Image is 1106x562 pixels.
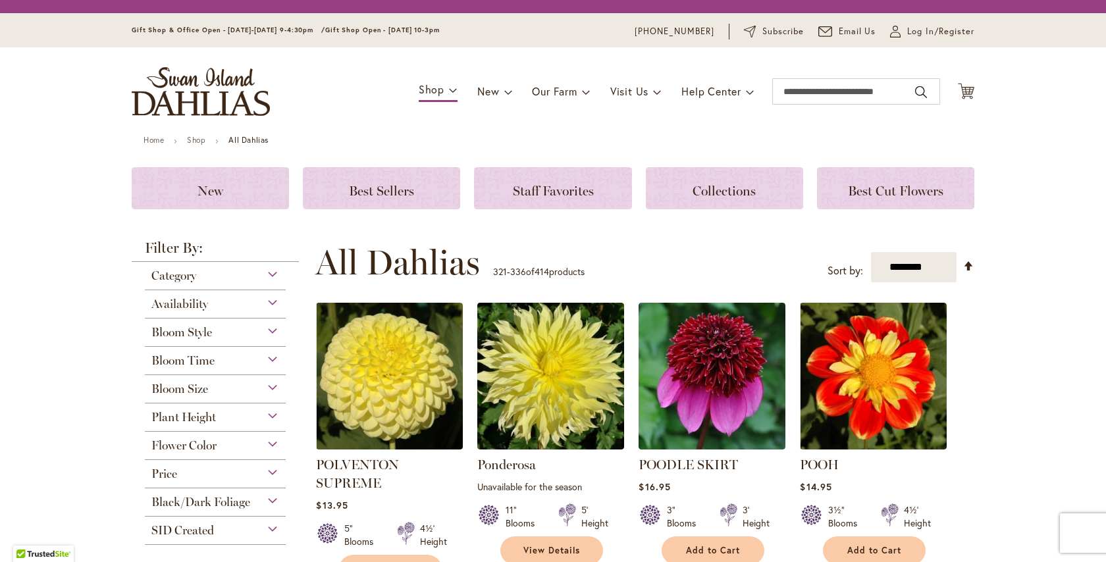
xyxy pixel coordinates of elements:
[523,545,580,556] span: View Details
[639,440,785,452] a: POODLE SKIRT
[187,135,205,145] a: Shop
[907,25,974,38] span: Log In/Register
[639,457,738,473] a: POODLE SKIRT
[581,503,608,530] div: 5' Height
[828,259,863,283] label: Sort by:
[639,303,785,449] img: POODLE SKIRT
[474,167,631,209] a: Staff Favorites
[151,325,212,340] span: Bloom Style
[904,503,931,530] div: 4½' Height
[493,265,507,278] span: 321
[800,480,831,493] span: $14.95
[151,523,214,538] span: SID Created
[325,26,440,34] span: Gift Shop Open - [DATE] 10-3pm
[839,25,876,38] span: Email Us
[132,67,270,116] a: store logo
[847,545,901,556] span: Add to Cart
[667,503,704,530] div: 3" Blooms
[477,303,624,449] img: Ponderosa
[848,183,943,199] span: Best Cut Flowers
[151,268,196,283] span: Category
[132,167,289,209] a: New
[639,480,670,493] span: $16.95
[693,183,756,199] span: Collections
[419,82,444,96] span: Shop
[151,438,217,453] span: Flower Color
[420,522,447,548] div: 4½' Height
[506,503,542,530] div: 11" Blooms
[151,297,208,311] span: Availability
[151,353,215,368] span: Bloom Time
[151,382,208,396] span: Bloom Size
[513,183,594,199] span: Staff Favorites
[800,303,947,449] img: POOH
[151,410,216,424] span: Plant Height
[800,440,947,452] a: POOH
[762,25,804,38] span: Subscribe
[635,25,714,38] a: [PHONE_NUMBER]
[477,440,624,452] a: Ponderosa
[477,457,536,473] a: Ponderosa
[303,167,460,209] a: Best Sellers
[132,26,325,34] span: Gift Shop & Office Open - [DATE]-[DATE] 9-4:30pm /
[686,545,740,556] span: Add to Cart
[477,480,624,493] p: Unavailable for the season
[493,261,585,282] p: - of products
[818,25,876,38] a: Email Us
[349,183,414,199] span: Best Sellers
[151,495,250,509] span: Black/Dark Foliage
[344,522,381,548] div: 5" Blooms
[228,135,269,145] strong: All Dahlias
[532,84,577,98] span: Our Farm
[477,84,499,98] span: New
[316,440,463,452] a: POLVENTON SUPREME
[610,84,648,98] span: Visit Us
[316,303,463,449] img: POLVENTON SUPREME
[800,457,839,473] a: POOH
[197,183,223,199] span: New
[10,515,47,552] iframe: Launch Accessibility Center
[316,457,399,491] a: POLVENTON SUPREME
[744,25,804,38] a: Subscribe
[144,135,164,145] a: Home
[535,265,549,278] span: 414
[828,503,865,530] div: 3½" Blooms
[890,25,974,38] a: Log In/Register
[315,243,480,282] span: All Dahlias
[681,84,741,98] span: Help Center
[817,167,974,209] a: Best Cut Flowers
[646,167,803,209] a: Collections
[151,467,177,481] span: Price
[510,265,526,278] span: 336
[132,241,299,262] strong: Filter By:
[743,503,770,530] div: 3' Height
[915,82,927,103] button: Search
[316,499,348,511] span: $13.95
